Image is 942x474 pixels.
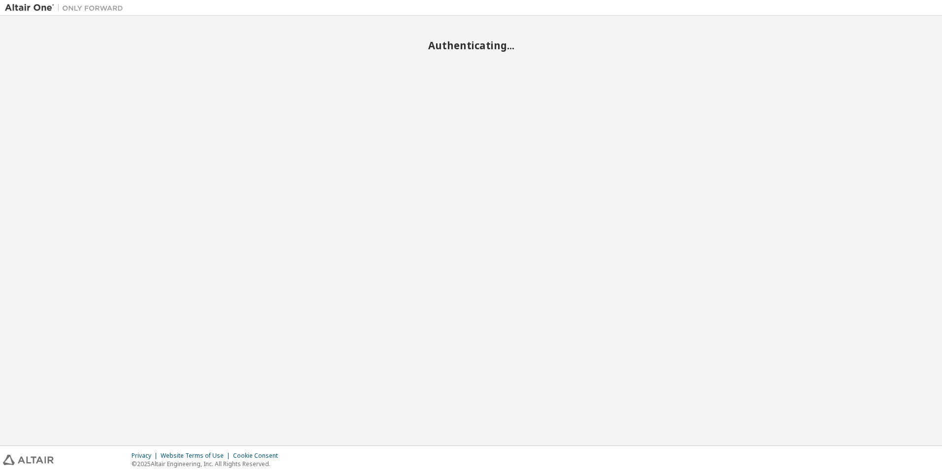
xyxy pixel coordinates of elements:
[132,460,284,468] p: © 2025 Altair Engineering, Inc. All Rights Reserved.
[233,452,284,460] div: Cookie Consent
[3,455,54,465] img: altair_logo.svg
[5,39,937,52] h2: Authenticating...
[161,452,233,460] div: Website Terms of Use
[5,3,128,13] img: Altair One
[132,452,161,460] div: Privacy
